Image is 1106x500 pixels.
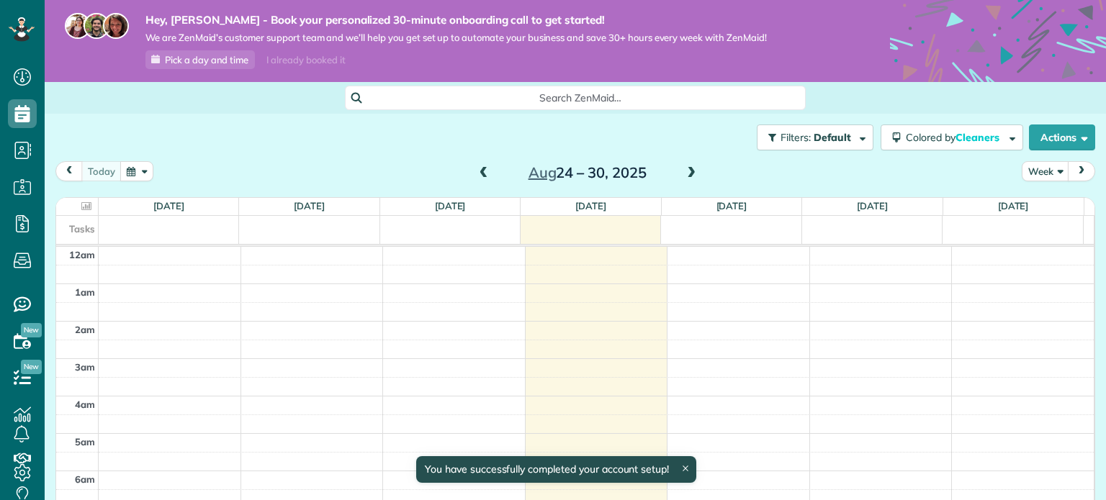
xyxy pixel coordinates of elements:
[416,456,696,483] div: You have successfully completed your account setup!
[1029,124,1095,150] button: Actions
[69,223,95,235] span: Tasks
[750,124,873,150] a: Filters: Default
[84,13,109,39] img: jorge-587dff0eeaa6aab1f244e6dc62b8924c3b6ad411094392a53c71c6c4a576187d.jpg
[69,249,95,260] span: 12am
[906,131,1004,144] span: Colored by
[165,54,248,65] span: Pick a day and time
[145,13,767,27] strong: Hey, [PERSON_NAME] - Book your personalized 30-minute onboarding call to get started!
[1022,161,1069,181] button: Week
[857,200,888,212] a: [DATE]
[75,473,95,485] span: 6am
[75,436,95,447] span: 5am
[881,124,1023,150] button: Colored byCleaners
[998,200,1029,212] a: [DATE]
[145,32,767,44] span: We are ZenMaid’s customer support team and we’ll help you get set up to automate your business an...
[716,200,747,212] a: [DATE]
[145,50,255,69] a: Pick a day and time
[65,13,91,39] img: maria-72a9807cf96188c08ef61303f053569d2e2a8a1cde33d635c8a3ac13582a053d.jpg
[75,324,95,335] span: 2am
[814,131,852,144] span: Default
[575,200,606,212] a: [DATE]
[956,131,1002,144] span: Cleaners
[75,399,95,410] span: 4am
[153,200,184,212] a: [DATE]
[75,286,95,298] span: 1am
[294,200,325,212] a: [DATE]
[1068,161,1095,181] button: next
[21,323,42,337] span: New
[75,361,95,373] span: 3am
[258,51,354,69] div: I already booked it
[498,165,678,181] h2: 24 – 30, 2025
[529,163,557,181] span: Aug
[81,161,122,181] button: today
[55,161,83,181] button: prev
[435,200,466,212] a: [DATE]
[103,13,129,39] img: michelle-19f622bdf1676172e81f8f8fba1fb50e276960ebfe0243fe18214015130c80e4.jpg
[21,360,42,374] span: New
[757,124,873,150] button: Filters: Default
[781,131,811,144] span: Filters:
